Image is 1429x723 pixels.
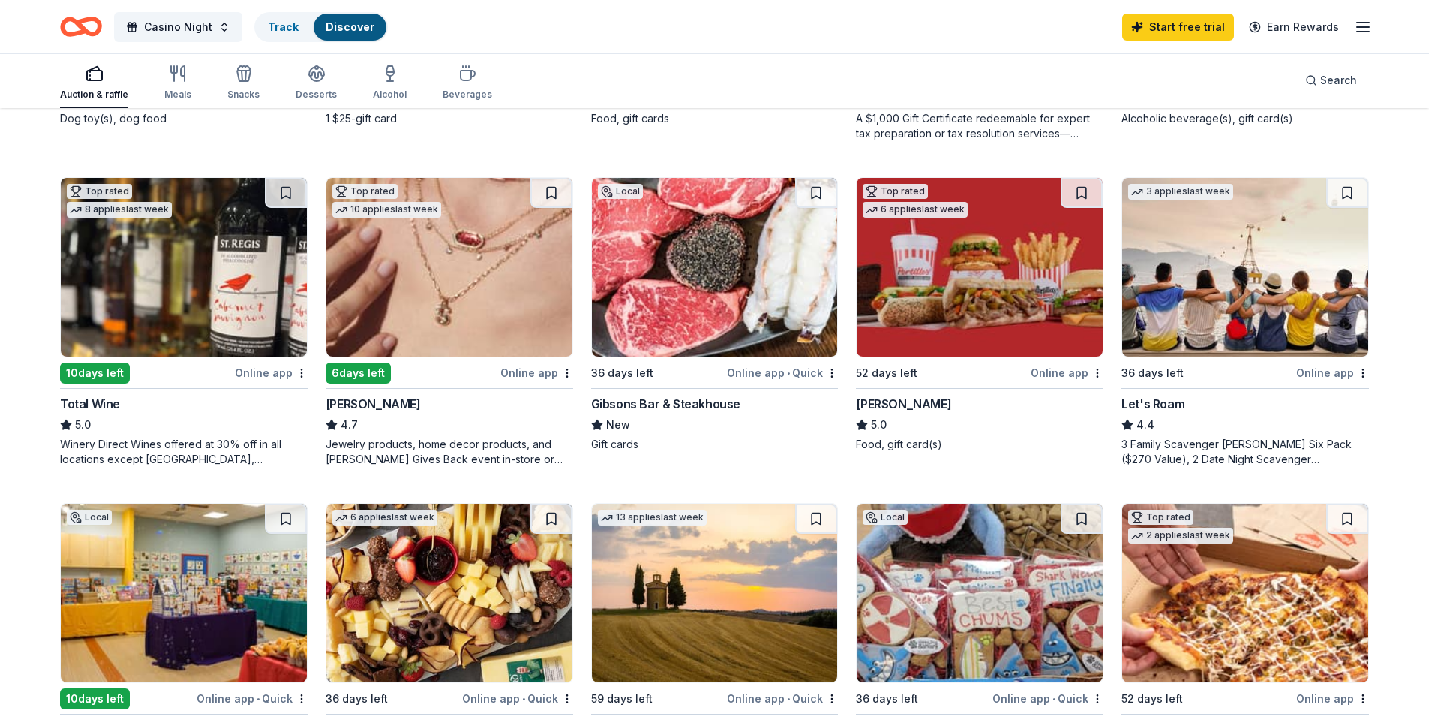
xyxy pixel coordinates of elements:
[443,89,492,101] div: Beverages
[606,416,630,434] span: New
[373,59,407,108] button: Alcohol
[67,202,172,218] div: 8 applies last week
[326,504,572,682] img: Image for Gordon Food Service Store
[591,177,839,452] a: Image for Gibsons Bar & SteakhouseLocal36 days leftOnline app•QuickGibsons Bar & SteakhouseNewGif...
[164,89,191,101] div: Meals
[197,689,308,708] div: Online app Quick
[727,363,838,382] div: Online app Quick
[60,437,308,467] div: Winery Direct Wines offered at 30% off in all locations except [GEOGRAPHIC_DATA], [GEOGRAPHIC_DAT...
[1121,437,1369,467] div: 3 Family Scavenger [PERSON_NAME] Six Pack ($270 Value), 2 Date Night Scavenger [PERSON_NAME] Two ...
[326,177,573,467] a: Image for Kendra ScottTop rated10 applieslast week6days leftOnline app[PERSON_NAME]4.7Jewelry pro...
[1293,65,1369,95] button: Search
[60,59,128,108] button: Auction & raffle
[60,177,308,467] a: Image for Total WineTop rated8 applieslast week10days leftOnline appTotal Wine5.0Winery Direct Wi...
[1121,177,1369,467] a: Image for Let's Roam3 applieslast week36 days leftOnline appLet's Roam4.43 Family Scavenger [PERS...
[863,510,908,525] div: Local
[1296,689,1369,708] div: Online app
[1296,363,1369,382] div: Online app
[1240,14,1348,41] a: Earn Rewards
[373,89,407,101] div: Alcohol
[61,178,307,357] img: Image for Total Wine
[114,12,242,42] button: Casino Night
[856,690,918,708] div: 36 days left
[144,18,212,36] span: Casino Night
[591,364,653,382] div: 36 days left
[67,184,132,199] div: Top rated
[591,111,839,126] div: Food, gift cards
[60,111,308,126] div: Dog toy(s), dog food
[598,184,643,199] div: Local
[1121,364,1184,382] div: 36 days left
[1121,395,1184,413] div: Let's Roam
[61,504,307,682] img: Image for DuPage Children's Museum
[332,510,437,526] div: 6 applies last week
[1136,416,1154,434] span: 4.4
[500,363,573,382] div: Online app
[863,202,968,218] div: 6 applies last week
[522,693,525,705] span: •
[227,59,260,108] button: Snacks
[257,693,260,705] span: •
[227,89,260,101] div: Snacks
[67,510,112,525] div: Local
[856,177,1103,452] a: Image for Portillo'sTop rated6 applieslast week52 days leftOnline app[PERSON_NAME]5.0Food, gift c...
[60,363,130,384] div: 10 days left
[1320,71,1357,89] span: Search
[326,395,421,413] div: [PERSON_NAME]
[1121,690,1183,708] div: 52 days left
[1128,510,1193,525] div: Top rated
[60,395,120,413] div: Total Wine
[591,395,740,413] div: Gibsons Bar & Steakhouse
[60,89,128,101] div: Auction & raffle
[326,20,374,33] a: Discover
[856,364,917,382] div: 52 days left
[75,416,91,434] span: 5.0
[857,178,1103,357] img: Image for Portillo's
[591,437,839,452] div: Gift cards
[856,111,1103,141] div: A $1,000 Gift Certificate redeemable for expert tax preparation or tax resolution services—recipi...
[1031,363,1103,382] div: Online app
[254,12,388,42] button: TrackDiscover
[1128,184,1233,200] div: 3 applies last week
[871,416,887,434] span: 5.0
[60,9,102,44] a: Home
[296,89,337,101] div: Desserts
[1122,178,1368,357] img: Image for Let's Roam
[60,688,130,709] div: 10 days left
[592,178,838,357] img: Image for Gibsons Bar & Steakhouse
[326,111,573,126] div: 1 $25-gift card
[598,510,707,526] div: 13 applies last week
[164,59,191,108] button: Meals
[1128,528,1233,544] div: 2 applies last week
[332,202,441,218] div: 10 applies last week
[341,416,358,434] span: 4.7
[856,395,951,413] div: [PERSON_NAME]
[235,363,308,382] div: Online app
[1052,693,1055,705] span: •
[268,20,299,33] a: Track
[992,689,1103,708] div: Online app Quick
[326,690,388,708] div: 36 days left
[591,690,653,708] div: 59 days left
[1122,14,1234,41] a: Start free trial
[787,367,790,379] span: •
[443,59,492,108] button: Beverages
[857,504,1103,682] img: Image for Happy Dog Barkery
[1122,504,1368,682] img: Image for Casey's
[727,689,838,708] div: Online app Quick
[856,437,1103,452] div: Food, gift card(s)
[592,504,838,682] img: Image for AF Travel Ideas
[863,184,928,199] div: Top rated
[787,693,790,705] span: •
[326,178,572,357] img: Image for Kendra Scott
[326,363,391,384] div: 6 days left
[1121,111,1369,126] div: Alcoholic beverage(s), gift card(s)
[462,689,573,708] div: Online app Quick
[332,184,398,199] div: Top rated
[326,437,573,467] div: Jewelry products, home decor products, and [PERSON_NAME] Gives Back event in-store or online (or ...
[296,59,337,108] button: Desserts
